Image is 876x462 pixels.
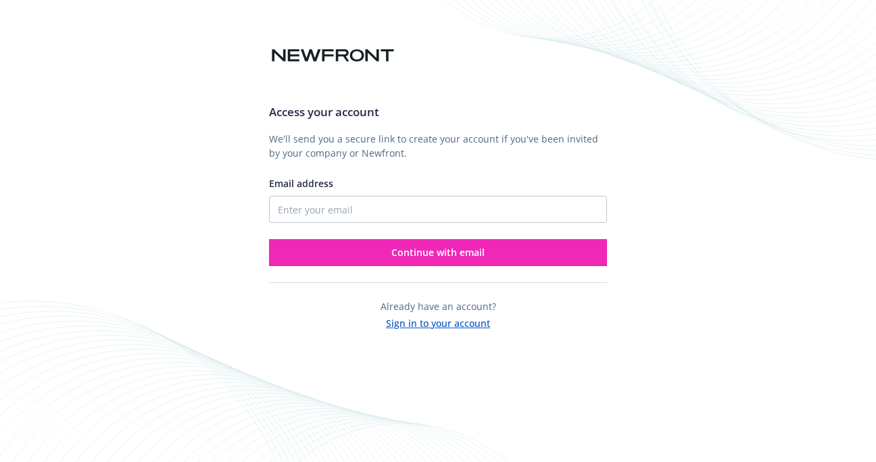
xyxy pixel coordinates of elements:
span: Already have an account? [381,300,496,313]
span: Continue with email [391,246,485,259]
p: We'll send you a secure link to create your account if you've been invited by your company or New... [269,132,607,160]
button: Sign in to your account [386,313,490,330]
button: Continue with email [269,239,607,266]
span: Email address [269,177,333,190]
h3: Access your account [269,103,607,121]
input: Enter your email [269,196,607,223]
img: Newfront logo [269,44,397,68]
